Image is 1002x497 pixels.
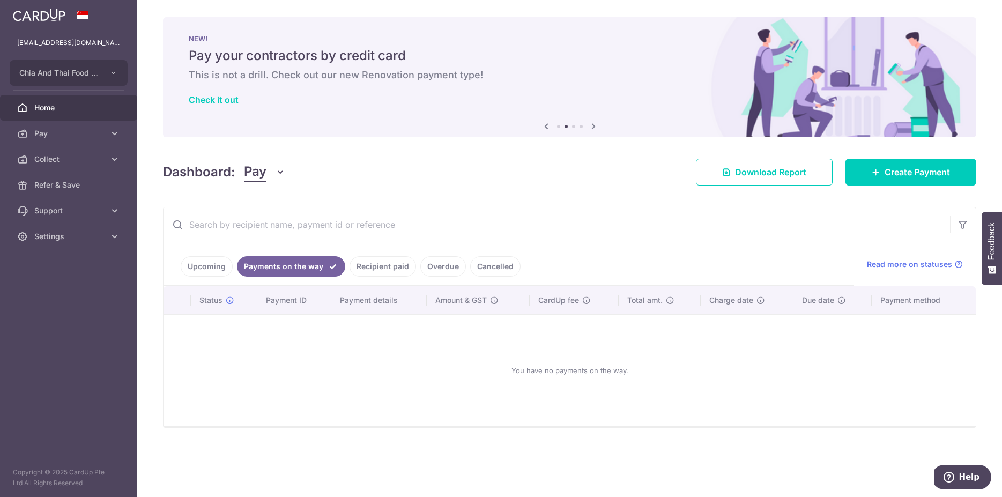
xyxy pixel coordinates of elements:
a: Cancelled [470,256,521,277]
span: Create Payment [885,166,950,179]
div: You have no payments on the way. [176,323,963,418]
span: Charge date [709,295,753,306]
span: Due date [802,295,834,306]
a: Recipient paid [350,256,416,277]
button: Feedback - Show survey [982,212,1002,285]
a: Payments on the way [237,256,345,277]
input: Search by recipient name, payment id or reference [164,207,950,242]
span: Total amt. [627,295,663,306]
a: Download Report [696,159,833,186]
span: Status [199,295,222,306]
span: Amount & GST [435,295,487,306]
a: Check it out [189,94,239,105]
a: Overdue [420,256,466,277]
button: Chia And Thai Food Supplies Pte Ltd [10,60,128,86]
span: Chia And Thai Food Supplies Pte Ltd [19,68,99,78]
p: [EMAIL_ADDRESS][DOMAIN_NAME] [17,38,120,48]
span: Collect [34,154,105,165]
a: Create Payment [845,159,976,186]
span: Support [34,205,105,216]
span: CardUp fee [538,295,579,306]
span: Pay [244,162,266,182]
iframe: Opens a widget where you can find more information [934,465,991,492]
th: Payment details [331,286,427,314]
img: Renovation banner [163,17,976,137]
a: Upcoming [181,256,233,277]
p: NEW! [189,34,951,43]
th: Payment method [872,286,976,314]
h5: Pay your contractors by credit card [189,47,951,64]
h4: Dashboard: [163,162,235,182]
span: Refer & Save [34,180,105,190]
span: Read more on statuses [867,259,952,270]
th: Payment ID [257,286,331,314]
span: Download Report [735,166,806,179]
span: Feedback [987,222,997,260]
img: CardUp [13,9,65,21]
button: Pay [244,162,285,182]
span: Pay [34,128,105,139]
a: Read more on statuses [867,259,963,270]
span: Home [34,102,105,113]
span: Settings [34,231,105,242]
h6: This is not a drill. Check out our new Renovation payment type! [189,69,951,81]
